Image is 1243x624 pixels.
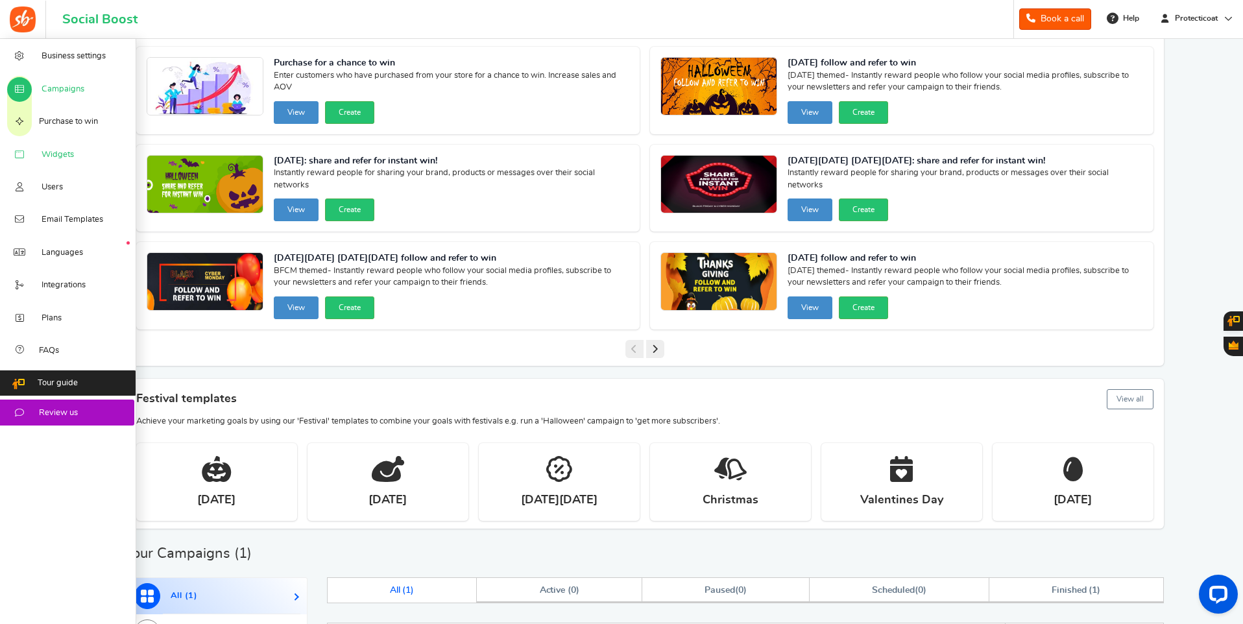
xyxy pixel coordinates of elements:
span: Tour guide [38,378,78,389]
button: Create [325,198,374,221]
h2: Your Campaigns ( ) [126,547,252,560]
button: View [274,198,319,221]
strong: [DATE] [368,492,407,509]
span: Business settings [42,51,106,62]
img: Recommended Campaigns [661,253,777,311]
span: Purchase to win [39,116,98,128]
img: Recommended Campaigns [661,156,777,214]
a: Help [1102,8,1146,29]
button: View [788,198,832,221]
span: Active ( ) [540,586,580,595]
a: Book a call [1019,8,1091,30]
h1: Social Boost [62,12,138,27]
span: Enter customers who have purchased from your store for a chance to win. Increase sales and AOV [274,70,629,96]
strong: [DATE] follow and refer to win [788,252,1143,265]
span: 1 [188,592,194,600]
strong: [DATE] [197,492,235,509]
span: Gratisfaction [1229,341,1238,350]
img: Recommended Campaigns [147,58,263,116]
span: Scheduled [872,586,915,595]
span: BFCM themed- Instantly reward people who follow your social media profiles, subscribe to your new... [274,265,629,291]
strong: [DATE][DATE] [521,492,597,509]
span: All ( ) [390,586,415,595]
strong: [DATE][DATE] [DATE][DATE]: share and refer for instant win! [788,155,1143,168]
iframe: LiveChat chat widget [1189,570,1243,624]
span: 0 [738,586,743,595]
button: View [788,101,832,124]
span: 1 [239,546,247,560]
span: Protecticoat [1170,13,1223,24]
img: Recommended Campaigns [147,253,263,311]
span: Review us [39,407,78,419]
span: Paused [705,586,735,595]
strong: [DATE][DATE] [DATE][DATE] follow and refer to win [274,252,629,265]
button: Create [839,296,888,319]
button: View [274,296,319,319]
img: Recommended Campaigns [147,156,263,214]
strong: [DATE]: share and refer for instant win! [274,155,629,168]
button: View all [1107,389,1153,409]
h4: Festival templates [136,387,1153,412]
span: Users [42,182,63,193]
span: Widgets [42,149,74,161]
button: View [788,296,832,319]
span: Finished ( ) [1052,586,1100,595]
span: 0 [918,586,923,595]
span: Integrations [42,280,86,291]
span: Campaigns [42,84,84,95]
span: Plans [42,313,62,324]
strong: Purchase for a chance to win [274,57,629,70]
strong: Christmas [703,492,758,509]
span: ( ) [705,586,747,595]
span: All ( ) [171,592,198,600]
span: Help [1120,13,1139,24]
span: Languages [42,247,83,259]
img: Recommended Campaigns [661,58,777,116]
span: 0 [571,586,576,595]
em: New [127,241,130,245]
button: Create [839,101,888,124]
strong: [DATE] [1054,492,1092,509]
button: Create [325,296,374,319]
span: Instantly reward people for sharing your brand, products or messages over their social networks [274,167,629,193]
button: Create [839,198,888,221]
button: Gratisfaction [1224,337,1243,356]
span: [DATE] themed- Instantly reward people who follow your social media profiles, subscribe to your n... [788,265,1143,291]
img: Social Boost [10,6,36,32]
span: Email Templates [42,214,103,226]
span: FAQs [39,345,59,357]
strong: Valentines Day [860,492,943,509]
button: View [274,101,319,124]
span: ( ) [872,586,926,595]
strong: [DATE] follow and refer to win [788,57,1143,70]
p: Achieve your marketing goals by using our 'Festival' templates to combine your goals with festiva... [136,416,1153,427]
button: Create [325,101,374,124]
span: Instantly reward people for sharing your brand, products or messages over their social networks [788,167,1143,193]
span: [DATE] themed- Instantly reward people who follow your social media profiles, subscribe to your n... [788,70,1143,96]
span: 1 [1092,586,1097,595]
span: 1 [405,586,411,595]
